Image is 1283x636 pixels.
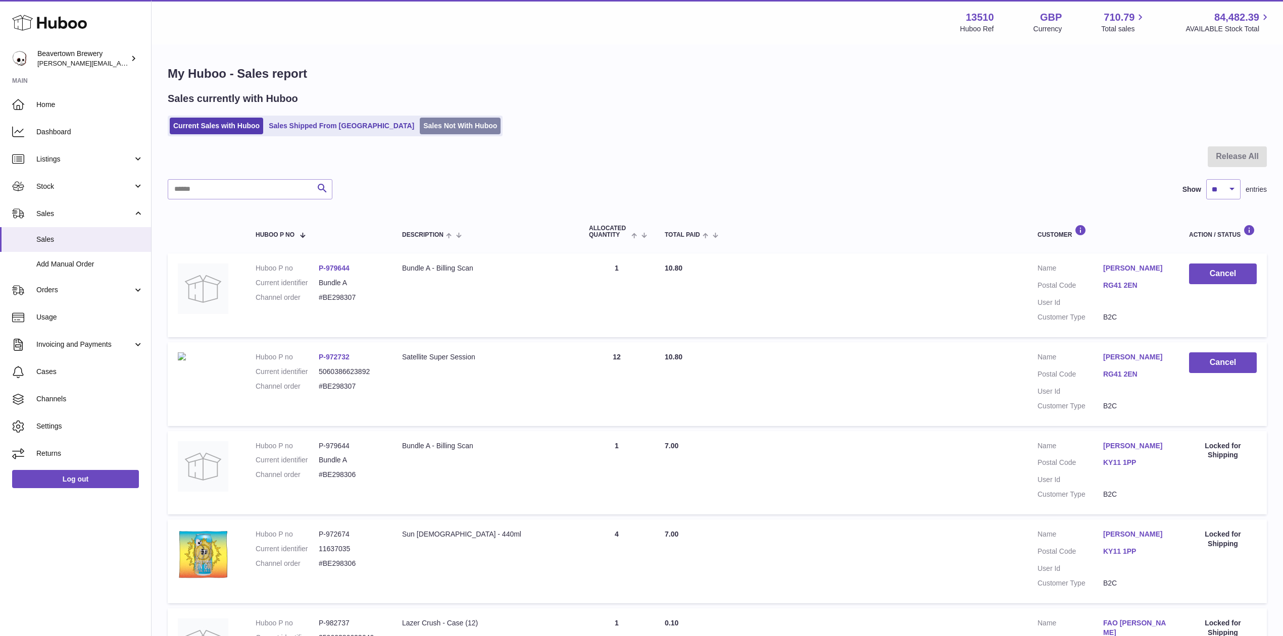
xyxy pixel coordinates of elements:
a: Sales Shipped From [GEOGRAPHIC_DATA] [265,118,418,134]
span: Total paid [665,232,700,238]
a: Log out [12,470,139,488]
span: 0.10 [665,619,678,627]
div: Action / Status [1189,225,1257,238]
span: Orders [36,285,133,295]
dt: Current identifier [256,455,319,465]
span: Sales [36,209,133,219]
dt: Channel order [256,559,319,568]
dt: Name [1038,441,1103,453]
span: Dashboard [36,127,143,137]
a: P-979644 [319,264,350,272]
img: no-photo.jpg [178,441,228,492]
div: Customer [1038,225,1169,238]
img: beavertown-brewery-satellite-super-session-ipa.png [178,352,186,360]
h1: My Huboo - Sales report [168,66,1267,82]
span: Huboo P no [256,232,294,238]
dt: Name [1038,529,1103,542]
dd: B2C [1103,490,1169,499]
dd: #BE298307 [319,382,382,391]
dt: Current identifier [256,544,319,554]
dt: Huboo P no [256,263,319,273]
span: Channels [36,394,143,404]
a: KY11 1PP [1103,458,1169,467]
span: Total sales [1101,24,1146,34]
dd: Bundle A [319,278,382,288]
span: 7.00 [665,530,678,538]
dt: Current identifier [256,278,319,288]
dt: Current identifier [256,367,319,377]
span: Add Manual Order [36,259,143,269]
dt: Postal Code [1038,458,1103,470]
dt: Customer Type [1038,312,1103,322]
dt: User Id [1038,475,1103,485]
td: 12 [579,342,655,426]
dd: #BE298307 [319,293,382,302]
img: Beavertown-Brewery-Solar-Flare-Hazy-Double-IPA-440ml.png [178,529,228,580]
a: [PERSON_NAME] [1103,529,1169,539]
dd: #BE298306 [319,470,382,480]
span: Usage [36,312,143,322]
span: 10.80 [665,264,682,272]
dt: Huboo P no [256,441,319,451]
dt: Postal Code [1038,369,1103,382]
strong: GBP [1040,11,1062,24]
dt: Customer Type [1038,401,1103,411]
a: Sales Not With Huboo [420,118,501,134]
img: Matthew.McCormack@beavertownbrewery.co.uk [12,51,27,66]
span: Returns [36,449,143,458]
span: 84,482.39 [1214,11,1259,24]
a: [PERSON_NAME] [1103,352,1169,362]
div: Locked for Shipping [1189,441,1257,460]
div: Bundle A - Billing Scan [402,441,569,451]
dd: B2C [1103,578,1169,588]
a: Current Sales with Huboo [170,118,263,134]
dt: Customer Type [1038,578,1103,588]
dd: #BE298306 [319,559,382,568]
dt: Channel order [256,293,319,302]
span: Invoicing and Payments [36,340,133,349]
strong: 13510 [966,11,994,24]
dt: User Id [1038,564,1103,573]
a: RG41 2EN [1103,369,1169,379]
dt: Channel order [256,470,319,480]
div: Locked for Shipping [1189,529,1257,549]
div: Lazer Crush - Case (12) [402,618,569,628]
dt: Postal Code [1038,547,1103,559]
span: Listings [36,154,133,164]
dt: Postal Code [1038,281,1103,293]
button: Cancel [1189,352,1257,373]
a: P-972732 [319,353,350,361]
a: RG41 2EN [1103,281,1169,290]
div: Satellite Super Session [402,352,569,362]
span: 7.00 [665,442,678,450]
dd: B2C [1103,312,1169,322]
td: 4 [579,519,655,603]
span: Cases [36,367,143,377]
a: [PERSON_NAME] [1103,441,1169,451]
div: Beavertown Brewery [37,49,128,68]
a: 84,482.39 AVAILABLE Stock Total [1186,11,1271,34]
dt: Channel order [256,382,319,391]
dd: P-982737 [319,618,382,628]
span: 710.79 [1104,11,1134,24]
span: Stock [36,182,133,191]
span: Sales [36,235,143,244]
dt: Name [1038,263,1103,276]
dt: Customer Type [1038,490,1103,499]
label: Show [1182,185,1201,194]
div: Sun [DEMOGRAPHIC_DATA] - 440ml [402,529,569,539]
button: Cancel [1189,263,1257,284]
span: entries [1246,185,1267,194]
dd: 11637035 [319,544,382,554]
span: Description [402,232,443,238]
dt: User Id [1038,387,1103,396]
span: ALLOCATED Quantity [589,225,629,238]
td: 1 [579,431,655,515]
span: 10.80 [665,353,682,361]
div: Huboo Ref [960,24,994,34]
dd: B2C [1103,401,1169,411]
dt: Huboo P no [256,352,319,362]
h2: Sales currently with Huboo [168,92,298,105]
a: [PERSON_NAME] [1103,263,1169,273]
dd: P-972674 [319,529,382,539]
